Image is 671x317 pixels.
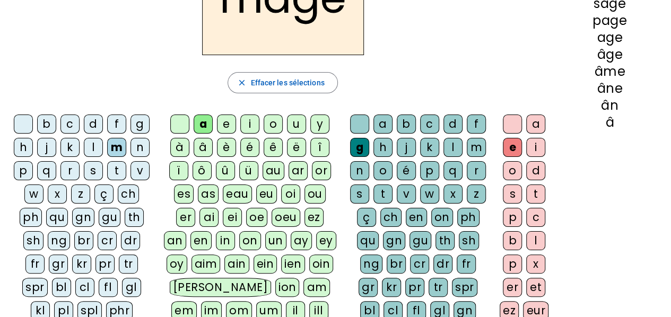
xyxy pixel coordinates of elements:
[360,254,382,274] div: ng
[503,184,522,204] div: s
[169,161,188,180] div: ï
[14,138,33,157] div: h
[95,254,115,274] div: pr
[71,184,90,204] div: z
[526,278,545,297] div: et
[239,231,261,250] div: on
[387,254,406,274] div: br
[373,138,393,157] div: h
[198,184,219,204] div: as
[287,138,306,157] div: ë
[37,161,56,180] div: q
[240,138,259,157] div: é
[380,208,402,227] div: ch
[304,184,326,204] div: ou
[60,161,80,180] div: r
[52,278,71,297] div: bl
[194,115,213,134] div: a
[373,184,393,204] div: t
[60,138,80,157] div: k
[503,278,522,297] div: er
[130,161,150,180] div: v
[191,254,221,274] div: aim
[373,115,393,134] div: a
[357,231,379,250] div: qu
[431,208,453,227] div: on
[176,208,195,227] div: er
[373,161,393,180] div: o
[357,208,376,227] div: ç
[459,231,479,250] div: sh
[223,184,252,204] div: eau
[443,161,463,180] div: q
[316,231,336,250] div: ey
[526,208,545,227] div: c
[443,184,463,204] div: x
[237,78,246,87] mat-icon: close
[107,138,126,157] div: m
[107,161,126,180] div: t
[281,254,305,274] div: ien
[565,99,654,112] div: ân
[420,138,439,157] div: k
[409,231,431,250] div: gu
[526,254,545,274] div: x
[420,184,439,204] div: w
[99,208,120,227] div: gu
[457,208,480,227] div: ph
[433,254,452,274] div: dr
[98,231,117,250] div: cr
[49,254,68,274] div: gr
[264,138,283,157] div: ê
[254,254,277,274] div: ein
[397,184,416,204] div: v
[74,231,93,250] div: br
[246,208,267,227] div: oe
[223,208,242,227] div: ei
[503,231,522,250] div: b
[429,278,448,297] div: tr
[503,138,522,157] div: e
[240,115,259,134] div: i
[312,161,331,180] div: or
[164,231,186,250] div: an
[503,161,522,180] div: o
[382,278,401,297] div: kr
[289,161,308,180] div: ar
[48,231,70,250] div: ng
[217,115,236,134] div: e
[216,231,235,250] div: in
[24,184,43,204] div: w
[443,138,463,157] div: l
[565,65,654,78] div: âme
[125,208,144,227] div: th
[287,115,306,134] div: u
[410,254,429,274] div: cr
[397,115,416,134] div: b
[420,115,439,134] div: c
[37,138,56,157] div: j
[435,231,455,250] div: th
[397,138,416,157] div: j
[565,48,654,61] div: âge
[420,161,439,180] div: p
[265,231,286,250] div: un
[72,208,94,227] div: gn
[565,116,654,129] div: â
[526,161,545,180] div: d
[250,76,324,89] span: Effacer les sélections
[107,115,126,134] div: f
[526,138,545,157] div: i
[190,231,212,250] div: en
[526,184,545,204] div: t
[239,161,258,180] div: ü
[170,278,271,297] div: [PERSON_NAME]
[199,208,219,227] div: ai
[565,14,654,27] div: page
[383,231,405,250] div: gn
[46,208,68,227] div: qu
[526,115,545,134] div: a
[405,278,424,297] div: pr
[467,161,486,180] div: r
[310,138,329,157] div: î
